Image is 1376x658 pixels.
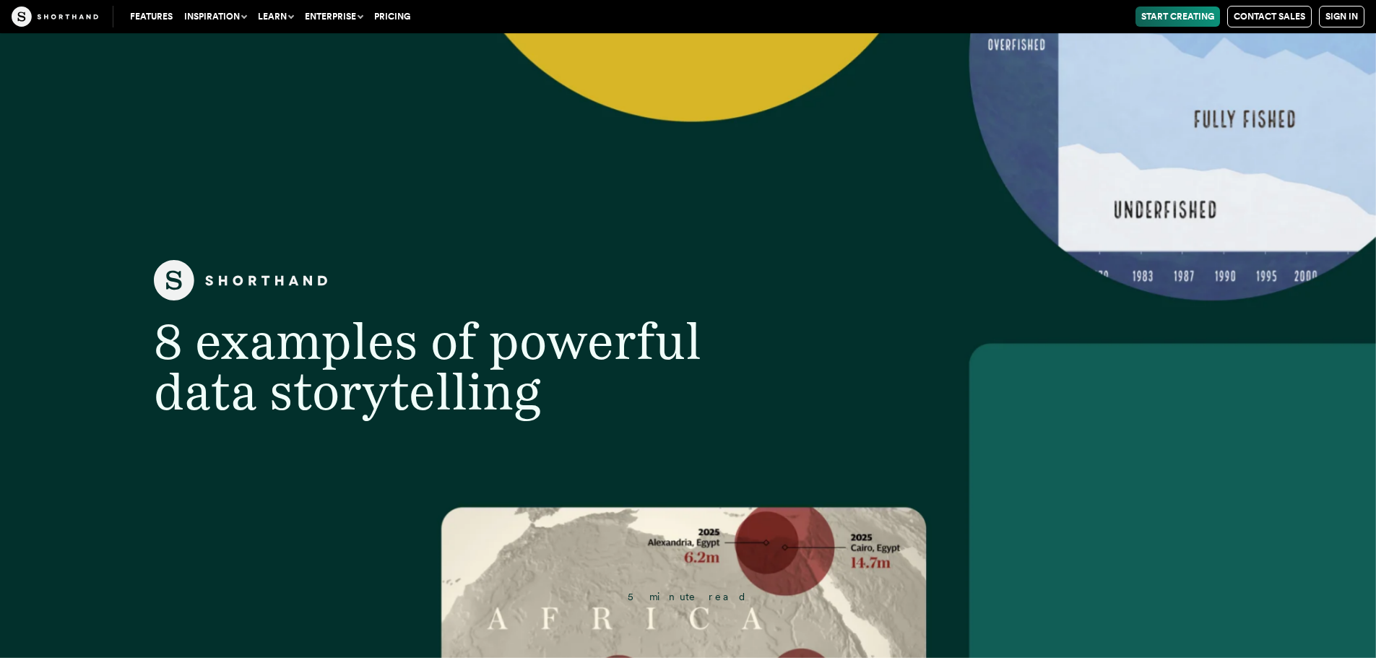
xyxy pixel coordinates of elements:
a: Sign in [1319,6,1364,27]
span: 8 examples of powerful data storytelling [154,311,701,422]
img: The Craft [12,7,98,27]
button: Enterprise [299,7,368,27]
button: Inspiration [178,7,252,27]
button: Learn [252,7,299,27]
a: Pricing [368,7,416,27]
span: 5 minute read [628,591,748,602]
a: Contact Sales [1227,6,1312,27]
a: Start Creating [1135,7,1220,27]
a: Features [124,7,178,27]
